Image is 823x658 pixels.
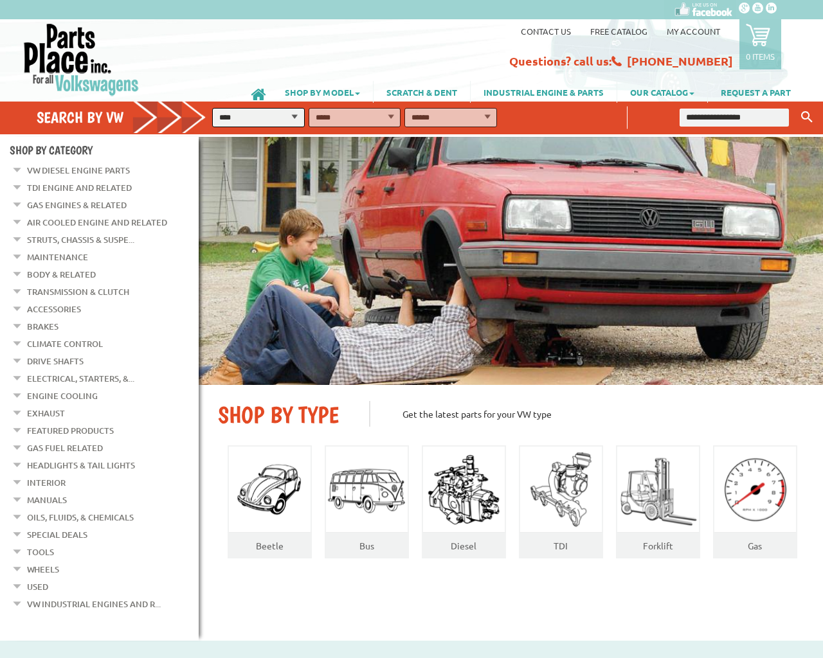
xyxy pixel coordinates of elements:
a: Tools [27,544,54,560]
a: Air Cooled Engine and Related [27,214,167,231]
a: Body & Related [27,266,96,283]
a: Contact us [521,26,571,37]
a: Headlights & Tail Lights [27,457,135,474]
a: Climate Control [27,335,103,352]
img: Parts Place Inc! [23,22,140,96]
img: Diesel [423,452,505,528]
a: TDI Engine and Related [27,179,132,196]
a: Oils, Fluids, & Chemicals [27,509,134,526]
a: Drive Shafts [27,353,84,369]
a: SHOP BY MODEL [272,81,373,103]
h4: Shop By Category [10,143,199,157]
img: Beatle [229,463,311,517]
a: Electrical, Starters, &... [27,370,134,387]
a: Wheels [27,561,59,578]
img: Gas [714,456,796,524]
a: Gas [748,540,762,551]
button: Keyword Search [797,107,817,128]
a: VW Industrial Engines and R... [27,596,161,612]
a: Special Deals [27,526,87,543]
a: Maintenance [27,249,88,265]
p: Get the latest parts for your VW type [369,401,804,427]
a: Forklift [643,540,673,551]
a: Beetle [256,540,284,551]
a: Exhaust [27,405,65,422]
a: Used [27,578,48,595]
a: INDUSTRIAL ENGINE & PARTS [471,81,617,103]
a: OUR CATALOG [617,81,707,103]
a: Transmission & Clutch [27,283,129,300]
img: TDI [520,447,602,532]
img: Bus [326,465,408,513]
a: Free Catalog [590,26,647,37]
h2: SHOP BY TYPE [218,401,350,429]
h4: Search by VW [37,108,215,127]
a: Featured Products [27,422,114,439]
a: SCRATCH & DENT [374,81,470,103]
a: Interior [27,474,66,491]
a: Accessories [27,301,81,317]
a: Gas Fuel Related [27,440,103,456]
p: 0 items [746,51,775,62]
a: Brakes [27,318,59,335]
a: 0 items [739,19,781,69]
a: TDI [554,540,568,551]
a: REQUEST A PART [708,81,804,103]
a: My Account [667,26,720,37]
img: Forklift [617,450,699,529]
a: VW Diesel Engine Parts [27,162,130,179]
a: Manuals [27,492,67,508]
img: First slide [900x500] [199,137,823,385]
a: Struts, Chassis & Suspe... [27,231,134,248]
a: Gas Engines & Related [27,197,127,213]
a: Engine Cooling [27,387,98,404]
a: Diesel [451,540,476,551]
a: Bus [359,540,374,551]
